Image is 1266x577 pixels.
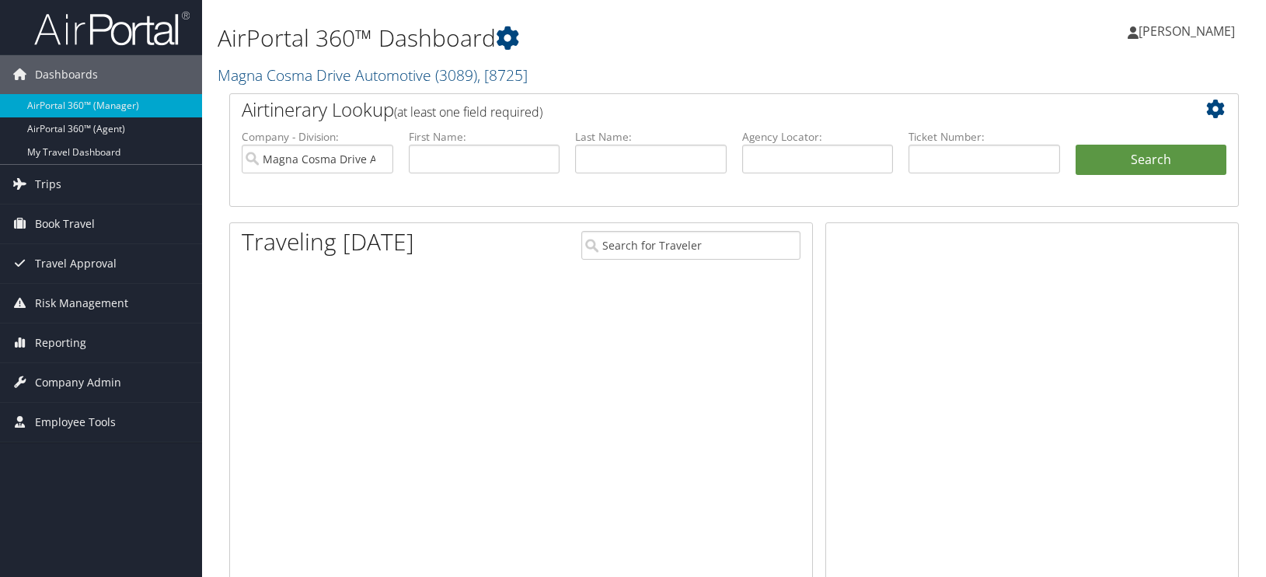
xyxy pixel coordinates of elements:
span: (at least one field required) [394,103,542,121]
span: ( 3089 ) [435,65,477,86]
span: Employee Tools [35,403,116,442]
span: Book Travel [35,205,95,243]
label: Agency Locator: [742,129,894,145]
h2: Airtinerary Lookup [242,96,1142,123]
span: Travel Approval [35,244,117,283]
img: airportal-logo.png [34,10,190,47]
h1: Traveling [DATE] [242,226,414,258]
span: , [ 8725 ] [477,65,528,86]
span: Risk Management [35,284,128,323]
span: Trips [35,165,61,204]
h1: AirPortal 360™ Dashboard [218,22,906,54]
span: [PERSON_NAME] [1139,23,1235,40]
button: Search [1076,145,1227,176]
input: Search for Traveler [581,231,800,260]
span: Dashboards [35,55,98,94]
a: Magna Cosma Drive Automotive [218,65,528,86]
label: First Name: [409,129,560,145]
label: Company - Division: [242,129,393,145]
label: Ticket Number: [909,129,1060,145]
a: [PERSON_NAME] [1128,8,1250,54]
label: Last Name: [575,129,727,145]
span: Company Admin [35,363,121,402]
span: Reporting [35,323,86,362]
